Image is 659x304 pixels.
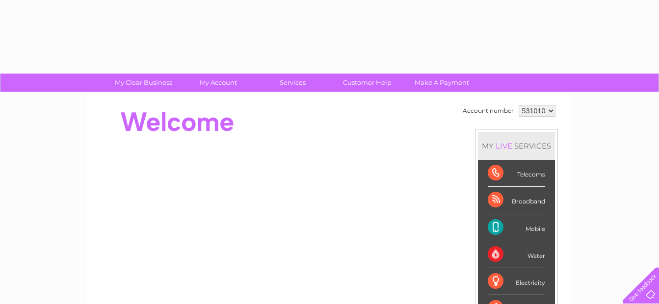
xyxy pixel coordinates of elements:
div: LIVE [494,141,514,151]
a: My Clear Business [103,74,184,92]
a: Make A Payment [401,74,482,92]
div: Electricity [488,268,545,295]
td: Account number [460,102,516,119]
div: Telecoms [488,160,545,187]
div: MY SERVICES [478,132,555,160]
div: Mobile [488,214,545,241]
div: Broadband [488,187,545,214]
a: My Account [178,74,259,92]
div: Water [488,241,545,268]
a: Services [252,74,333,92]
a: Customer Help [327,74,408,92]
